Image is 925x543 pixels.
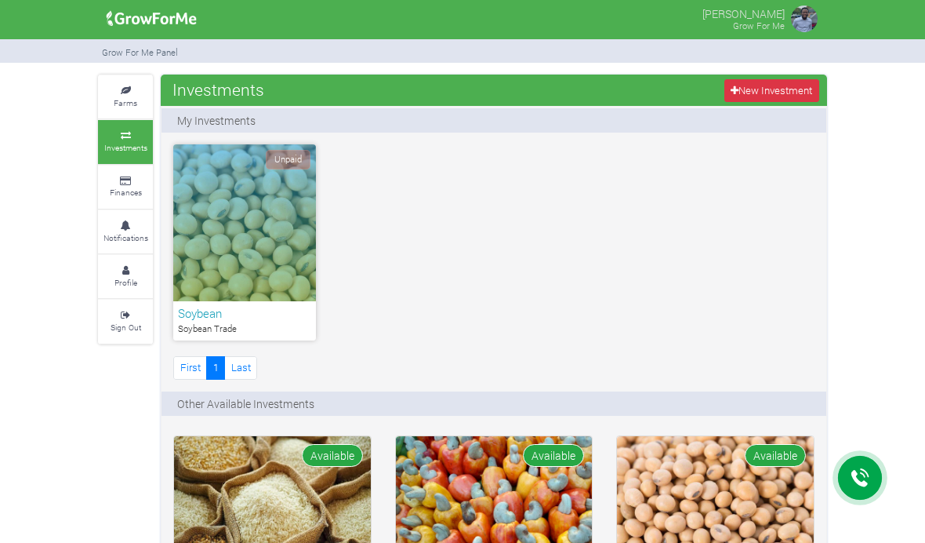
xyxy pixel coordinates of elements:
[745,444,806,467] span: Available
[702,3,785,22] p: [PERSON_NAME]
[206,356,225,379] a: 1
[101,3,202,35] img: growforme image
[98,255,153,298] a: Profile
[224,356,257,379] a: Last
[98,210,153,253] a: Notifications
[177,112,256,129] p: My Investments
[178,323,311,336] p: Soybean Trade
[733,20,785,31] small: Grow For Me
[173,144,316,341] a: Unpaid Soybean Soybean Trade
[178,306,311,320] h6: Soybean
[104,142,147,153] small: Investments
[111,322,141,333] small: Sign Out
[169,74,268,105] span: Investments
[173,356,207,379] a: First
[110,187,142,198] small: Finances
[789,3,820,35] img: growforme image
[177,395,314,412] p: Other Available Investments
[103,232,148,243] small: Notifications
[302,444,363,467] span: Available
[114,97,137,108] small: Farms
[173,356,257,379] nav: Page Navigation
[98,300,153,343] a: Sign Out
[98,166,153,209] a: Finances
[523,444,584,467] span: Available
[724,79,819,102] a: New Investment
[98,120,153,163] a: Investments
[98,75,153,118] a: Farms
[266,150,310,169] span: Unpaid
[114,277,137,288] small: Profile
[102,46,178,58] small: Grow For Me Panel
